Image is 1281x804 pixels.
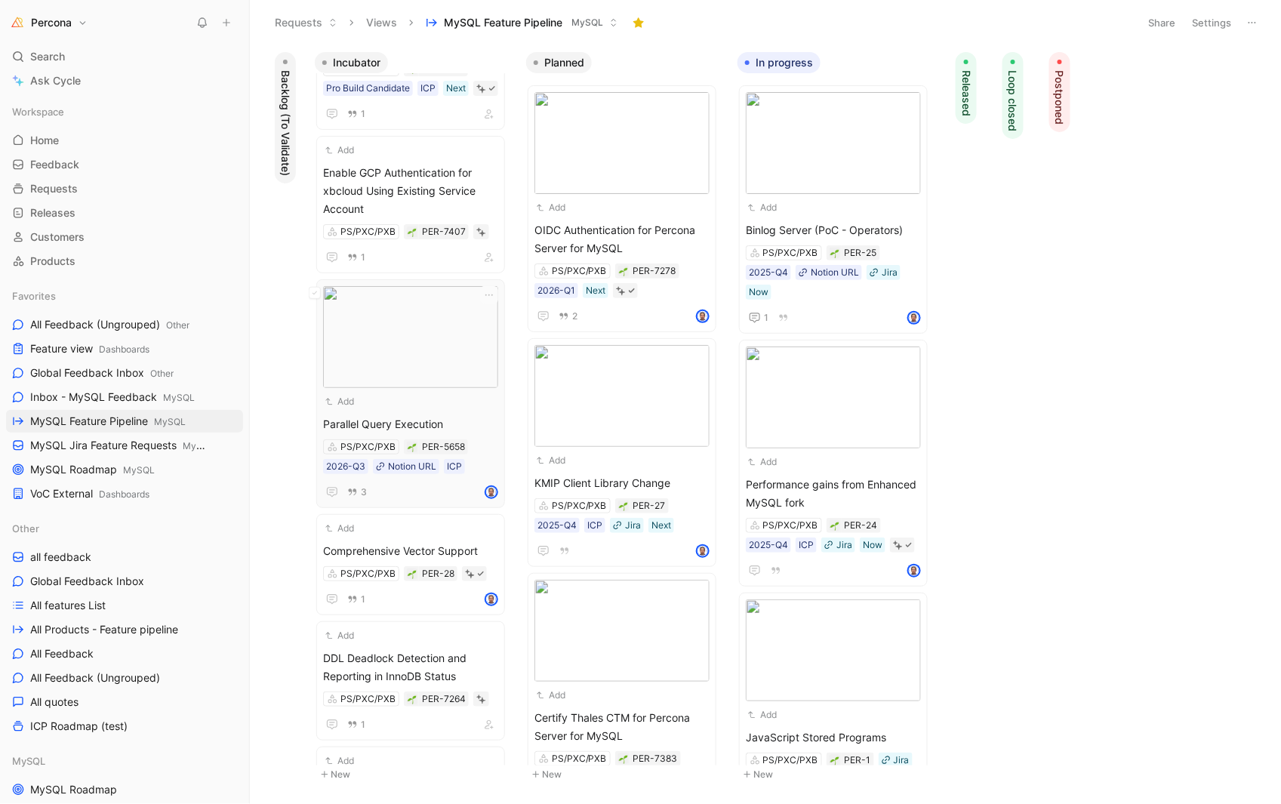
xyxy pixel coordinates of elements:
[323,394,356,409] button: Add
[326,81,410,96] div: Pro Build Candidate
[326,459,365,474] div: 2026-Q3
[6,313,243,336] a: All Feedback (Ungrouped)Other
[268,11,344,34] button: Requests
[407,63,417,74] button: 🌱
[996,45,1030,791] div: Loop closed
[407,568,417,579] button: 🌱
[909,565,919,576] img: avatar
[746,729,921,747] span: JavaScript Stored Programs
[344,591,368,608] button: 1
[749,538,788,553] div: 2025-Q4
[544,55,584,70] span: Planned
[863,538,882,553] div: Now
[6,594,243,617] a: All features List
[552,751,607,766] div: PS/PXC/PXB
[30,48,65,66] span: Search
[6,226,243,248] a: Customers
[340,439,396,454] div: PS/PXC/PXB
[407,442,417,452] button: 🌱
[845,518,878,533] div: PER-24
[534,709,710,745] span: Certify Thales CTM for Percona Server for MySQL
[333,55,380,70] span: Incubator
[746,476,921,512] span: Performance gains from Enhanced MySQL fork
[1043,45,1076,791] div: Postponed
[746,221,921,239] span: Binlog Server (PoC - Operators)
[444,15,562,30] span: MySQL Feature Pipeline
[323,542,498,560] span: Comprehensive Vector Support
[6,434,243,457] a: MySQL Jira Feature RequestsMySQL
[30,229,85,245] span: Customers
[323,164,498,218] span: Enable GCP Authentication for xbcloud Using Existing Service Account
[571,15,603,30] span: MySQL
[123,464,155,476] span: MySQL
[534,474,710,492] span: KMIP Client Library Change
[269,45,302,791] div: Backlog (To Validate)
[420,81,436,96] div: ICP
[361,253,365,262] span: 1
[340,692,396,707] div: PS/PXC/PXB
[746,454,779,470] button: Add
[830,756,839,765] img: 🌱
[534,221,710,257] span: OIDC Authentication for Percona Server for MySQL
[6,69,243,92] a: Ask Cycle
[528,85,716,332] a: AddOIDC Authentication for Percona Server for MySQLPS/PXC/PXB2026-Q1Next2avatar
[618,753,629,764] button: 🌱
[316,514,505,615] a: AddComprehensive Vector SupportPS/PXC/PXB1avatar
[830,755,840,765] button: 🌱
[6,618,243,641] a: All Products - Feature pipeline
[830,520,840,531] button: 🌱
[30,438,205,454] span: MySQL Jira Feature Requests
[749,285,768,300] div: Now
[737,765,937,784] button: New
[166,319,189,331] span: Other
[408,228,417,237] img: 🌱
[323,753,356,769] button: Add
[361,720,365,729] span: 1
[520,45,731,791] div: PlannedNew
[407,226,417,237] button: 🌱
[12,753,45,769] span: MySQL
[183,440,214,451] span: MySQL
[6,337,243,360] a: Feature viewDashboards
[651,518,671,533] div: Next
[534,580,710,682] img: e6566fd7-9a04-4509-9cfd-528cf8b87519.png
[1186,12,1239,33] button: Settings
[537,283,575,298] div: 2026-Q1
[344,106,368,122] button: 1
[6,386,243,408] a: Inbox - MySQL FeedbackMySQL
[30,646,94,661] span: All Feedback
[6,691,243,713] a: All quotes
[361,488,367,497] span: 3
[12,288,56,303] span: Favorites
[882,265,898,280] div: Jira
[6,129,243,152] a: Home
[618,501,629,511] div: 🌱
[1005,70,1021,131] span: Loop closed
[30,670,160,685] span: All Feedback (Ungrouped)
[6,715,243,738] a: ICP Roadmap (test)
[361,595,365,604] span: 1
[323,628,356,643] button: Add
[275,52,296,183] button: Backlog (To Validate)
[30,365,174,381] span: Global Feedback Inbox
[836,538,852,553] div: Jira
[419,11,625,34] button: MySQL Feature PipelineMySQL
[447,459,462,474] div: ICP
[6,546,243,568] a: all feedback
[30,695,79,710] span: All quotes
[763,753,818,768] div: PS/PXC/PXB
[150,368,174,379] span: Other
[526,52,592,73] button: Planned
[749,265,788,280] div: 2025-Q4
[316,621,505,741] a: AddDDL Deadlock Detection and Reporting in InnoDB StatusPS/PXC/PXB1
[422,692,466,707] div: PER-7264
[30,462,155,478] span: MySQL Roadmap
[6,12,91,33] button: PerconaPercona
[30,574,144,589] span: Global Feedback Inbox
[739,340,928,587] a: AddPerformance gains from Enhanced MySQL forkPS/PXC/PXB2025-Q4ICPJiraNowavatar
[12,521,39,536] span: Other
[845,245,877,260] div: PER-25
